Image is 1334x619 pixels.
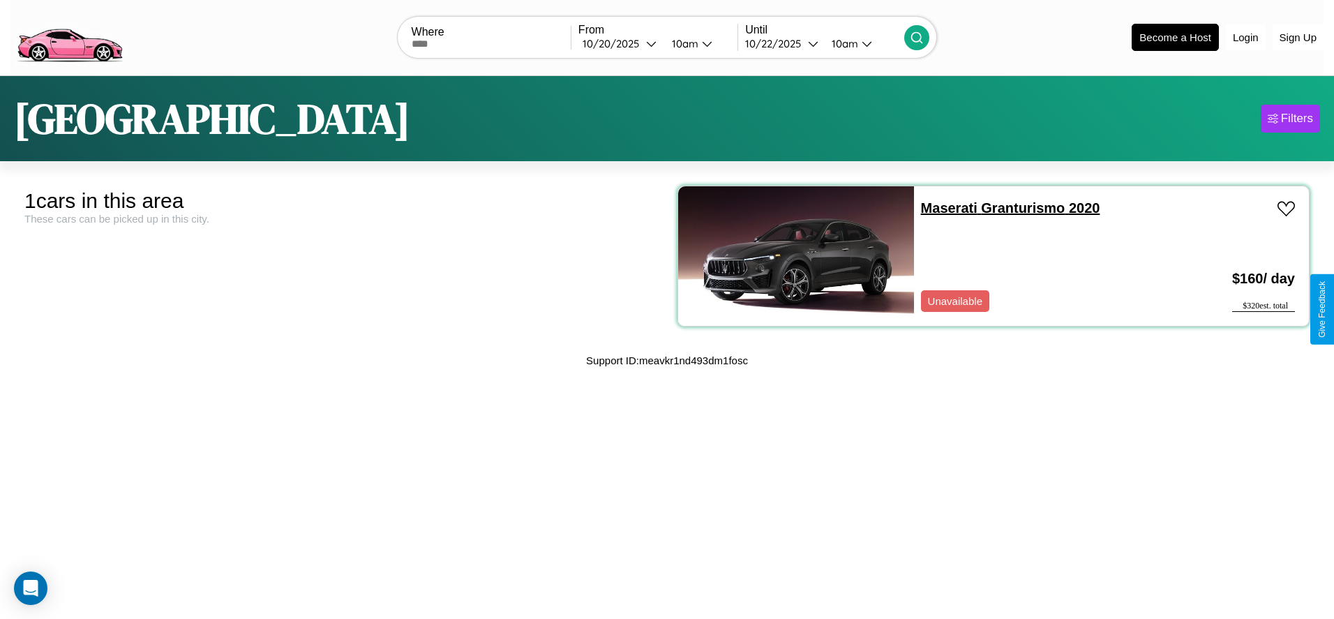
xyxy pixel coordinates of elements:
img: logo [10,7,128,66]
p: Support ID: meavkr1nd493dm1fosc [586,351,748,370]
div: 10 / 20 / 2025 [583,37,646,50]
div: Give Feedback [1317,281,1327,338]
label: Until [745,24,904,36]
button: Filters [1261,105,1320,133]
div: 1 cars in this area [24,189,657,213]
label: Where [412,26,571,38]
div: Open Intercom Messenger [14,572,47,605]
button: 10am [820,36,904,51]
button: Sign Up [1273,24,1324,50]
a: Maserati Granturismo 2020 [921,200,1100,216]
h3: $ 160 / day [1232,257,1295,301]
button: 10am [661,36,737,51]
div: 10am [825,37,862,50]
div: 10am [665,37,702,50]
div: Filters [1281,112,1313,126]
div: These cars can be picked up in this city. [24,213,657,225]
label: From [578,24,737,36]
div: 10 / 22 / 2025 [745,37,808,50]
p: Unavailable [928,292,982,311]
h1: [GEOGRAPHIC_DATA] [14,90,410,147]
button: Become a Host [1132,24,1219,51]
button: 10/20/2025 [578,36,661,51]
button: Login [1226,24,1266,50]
div: $ 320 est. total [1232,301,1295,312]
